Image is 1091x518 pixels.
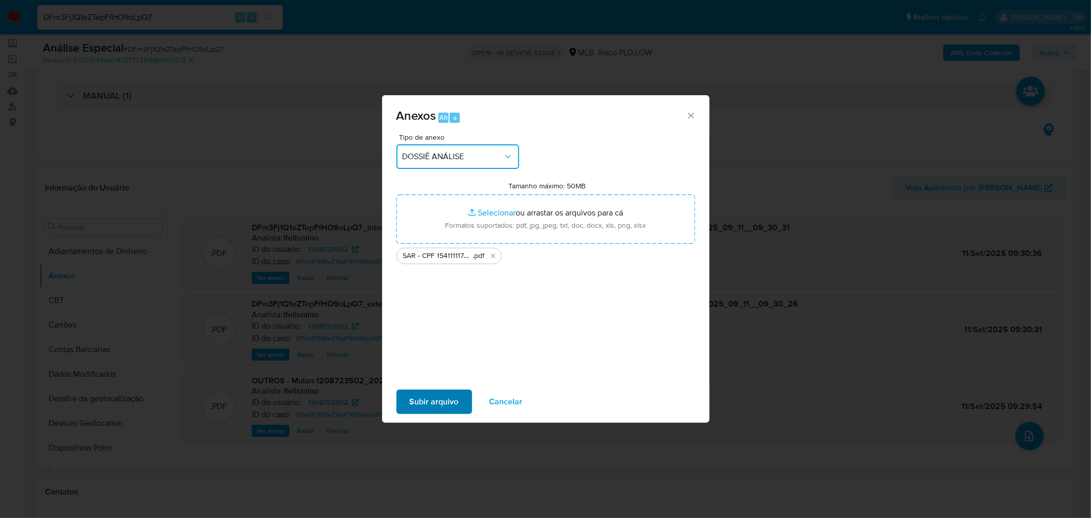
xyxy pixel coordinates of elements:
span: Tipo de anexo [399,134,522,141]
span: Alt [439,113,448,122]
span: Subir arquivo [410,391,459,413]
button: Fechar [686,111,695,120]
span: .pdf [473,251,485,261]
label: Tamanho máximo: 50MB [508,181,586,190]
button: Cancelar [476,390,536,414]
span: Anexos [396,106,436,124]
span: a [453,113,457,122]
span: SAR - CPF 15411111765 - [PERSON_NAME] [403,251,473,261]
button: Excluir SAR - CPF 15411111765 - DIEGO GARCIA DA SILVA.pdf [487,250,499,262]
span: Cancelar [489,391,523,413]
span: DOSSIÊ ANÁLISE [403,152,503,162]
button: Subir arquivo [396,390,472,414]
button: DOSSIÊ ANÁLISE [396,144,519,169]
ul: Arquivos selecionados [396,244,695,264]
